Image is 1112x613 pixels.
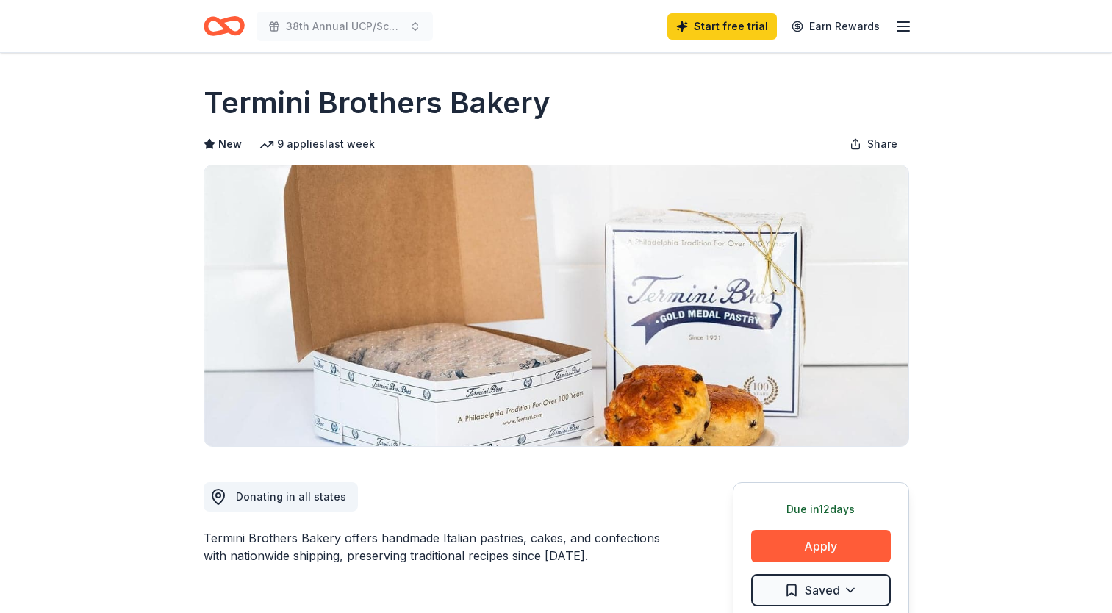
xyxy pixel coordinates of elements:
div: 9 applies last week [259,135,375,153]
h1: Termini Brothers Bakery [204,82,550,123]
a: Home [204,9,245,43]
a: Earn Rewards [783,13,889,40]
button: 38th Annual UCP/SchmidtKramer Golf Tournament [257,12,433,41]
button: Apply [751,530,891,562]
span: 38th Annual UCP/SchmidtKramer Golf Tournament [286,18,403,35]
span: New [218,135,242,153]
span: Share [867,135,897,153]
div: Due in 12 days [751,501,891,518]
a: Start free trial [667,13,777,40]
button: Share [838,129,909,159]
span: Saved [805,581,840,600]
div: Termini Brothers Bakery offers handmade Italian pastries, cakes, and confections with nationwide ... [204,529,662,564]
span: Donating in all states [236,490,346,503]
button: Saved [751,574,891,606]
img: Image for Termini Brothers Bakery [204,165,908,446]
